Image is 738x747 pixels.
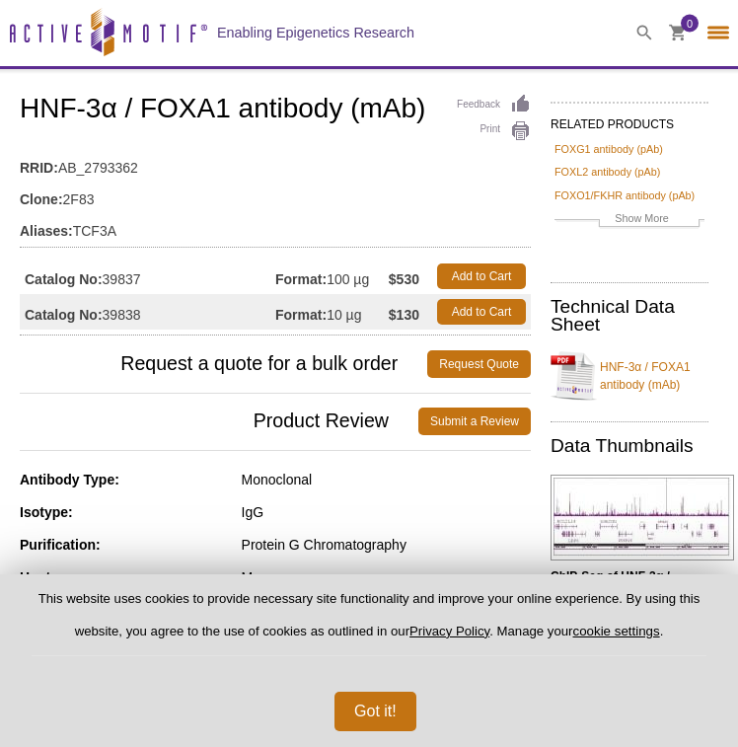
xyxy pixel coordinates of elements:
a: Print [457,120,531,142]
strong: Format: [275,270,327,288]
strong: Host: [20,569,55,585]
strong: Catalog No: [25,270,103,288]
img: HNF-3α / FOXA1 antibody (mAb) tested by ChIP-Seq. [551,475,734,560]
div: Protein G Chromatography [242,536,531,554]
b: ChIP-Seq of HNF-3α / FOXA1 mAb. [551,569,670,601]
h2: RELATED PRODUCTS [551,102,708,137]
a: 0 [669,25,687,45]
p: This website uses cookies to provide necessary site functionality and improve your online experie... [32,590,706,656]
strong: Aliases: [20,222,73,240]
p: (Click image to enlarge and see details.) [551,567,708,638]
a: Show More [554,209,704,232]
button: Got it! [334,692,416,731]
td: AB_2793362 [20,147,531,179]
h2: Technical Data Sheet [551,298,708,334]
h2: Enabling Epigenetics Research [217,24,414,41]
a: Add to Cart [437,263,526,289]
strong: Isotype: [20,504,73,520]
div: Monoclonal [242,471,531,488]
a: Add to Cart [437,299,526,325]
h2: Data Thumbnails [551,437,708,455]
a: FOXL2 antibody (pAb) [554,163,660,181]
a: HNF-3α / FOXA1 antibody (mAb) [551,346,708,406]
strong: Purification: [20,537,101,553]
h1: HNF-3α / FOXA1 antibody (mAb) [20,94,531,127]
td: TCF3A [20,210,531,242]
div: Mouse [242,568,531,586]
strong: RRID: [20,159,58,177]
a: Request Quote [427,350,531,378]
strong: $530 [389,270,419,288]
td: 39837 [20,259,275,294]
a: Submit a Review [418,408,531,435]
td: 2F83 [20,179,531,210]
div: IgG [242,503,531,521]
a: FOXG1 antibody (pAb) [554,140,663,158]
a: FOXO1/FKHR antibody (pAb) [554,187,695,204]
td: 39838 [20,294,275,330]
button: cookie settings [573,624,660,638]
span: Request a quote for a bulk order [20,350,427,378]
span: Product Review [20,408,418,435]
strong: $130 [389,306,419,324]
td: 10 µg [275,294,389,330]
strong: Format: [275,306,327,324]
a: Feedback [457,94,531,115]
a: Privacy Policy [409,624,489,638]
strong: Catalog No: [25,306,103,324]
span: 0 [687,15,693,33]
strong: Clone: [20,190,63,208]
strong: Antibody Type: [20,472,119,487]
td: 100 µg [275,259,389,294]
